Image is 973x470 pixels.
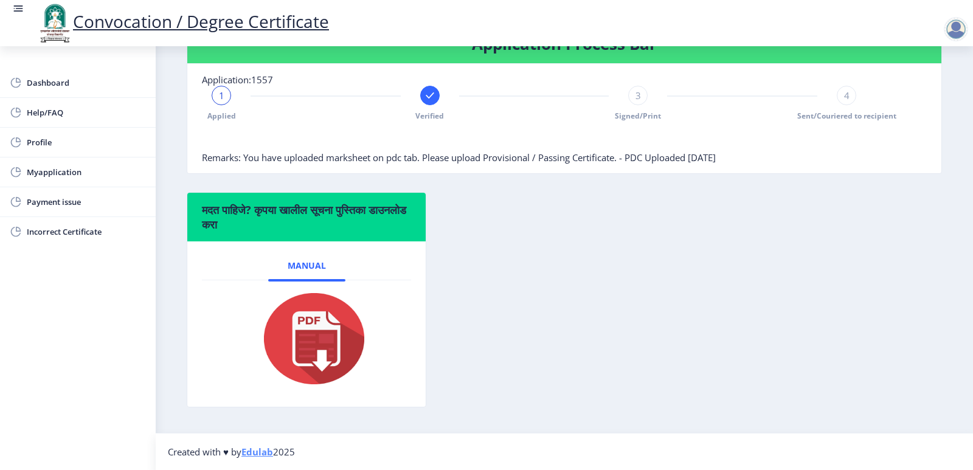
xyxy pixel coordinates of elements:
[202,74,273,86] span: Application:1557
[27,195,146,209] span: Payment issue
[36,10,329,33] a: Convocation / Degree Certificate
[207,111,236,121] span: Applied
[246,290,367,387] img: pdf.png
[27,135,146,150] span: Profile
[27,75,146,90] span: Dashboard
[288,261,326,271] span: Manual
[202,34,927,54] h4: Application Process Bar
[797,111,896,121] span: Sent/Couriered to recipient
[635,89,641,102] span: 3
[27,224,146,239] span: Incorrect Certificate
[615,111,661,121] span: Signed/Print
[36,2,73,44] img: logo
[202,202,411,232] h6: मदत पाहिजे? कृपया खालील सूचना पुस्तिका डाउनलोड करा
[27,165,146,179] span: Myapplication
[202,151,716,164] span: Remarks: You have uploaded marksheet on pdc tab. Please upload Provisional / Passing Certificate....
[219,89,224,102] span: 1
[241,446,273,458] a: Edulab
[415,111,444,121] span: Verified
[268,251,345,280] a: Manual
[168,446,295,458] span: Created with ♥ by 2025
[844,89,850,102] span: 4
[27,105,146,120] span: Help/FAQ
